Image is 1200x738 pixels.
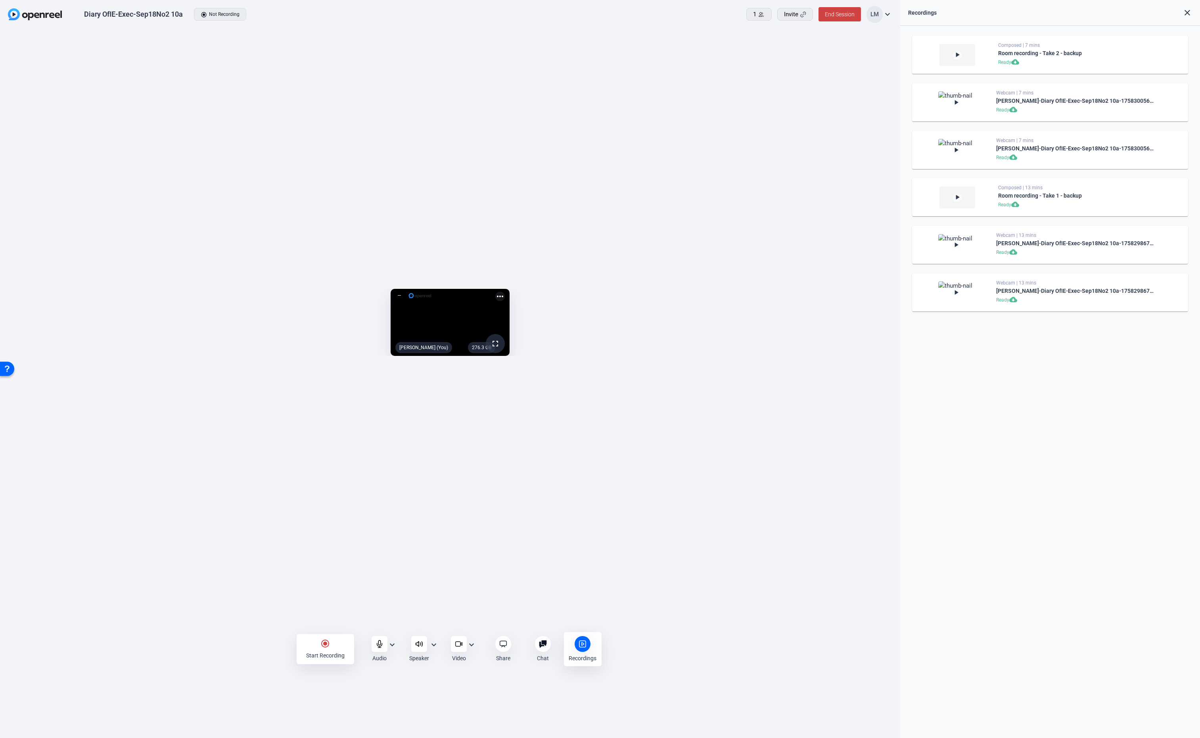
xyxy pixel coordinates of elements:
[998,42,1154,48] div: Composed | 7 mins
[996,232,1154,238] div: Webcam | 13 mins
[467,640,476,650] mat-icon: expand_more
[938,234,974,256] img: thumb-nail
[939,186,975,208] img: thumb-nail
[491,339,500,348] mat-icon: fullscreen
[320,639,330,648] mat-icon: radio_button_checked
[953,193,961,201] mat-icon: play_arrow
[395,342,452,353] div: [PERSON_NAME] (You)
[825,11,855,17] span: End Session
[953,51,961,59] mat-icon: play_arrow
[996,153,1154,163] div: Ready
[746,8,772,21] button: 1
[938,91,974,113] img: thumb-nail
[387,640,397,650] mat-icon: expand_more
[84,10,183,19] div: Diary OfIE-Exec-Sep18No2 10a
[819,7,861,21] button: End Session
[938,281,974,303] img: thumb-nail
[996,286,1154,296] div: [PERSON_NAME]-Diary OfIE-Exec-Sep18No2 10a-1758298678761-webcam
[1011,200,1021,210] mat-icon: cloud_download
[753,10,756,19] span: 1
[777,8,813,21] button: Invite
[996,144,1154,153] div: [PERSON_NAME]-Diary OfIE-Exec-Sep18No2 10a-1758300564322-webcam
[908,8,937,17] div: Recordings
[952,288,960,296] mat-icon: play_arrow
[452,654,466,662] div: Video
[998,48,1154,58] div: Room recording - Take 2 - backup
[952,241,960,249] mat-icon: play_arrow
[429,640,439,650] mat-icon: expand_more
[569,654,596,662] div: Recordings
[996,296,1154,305] div: Ready
[372,654,387,662] div: Audio
[408,292,432,300] img: logo
[537,654,549,662] div: Chat
[952,98,960,106] mat-icon: play_arrow
[883,10,892,19] mat-icon: expand_more
[996,90,1154,96] div: Webcam | 7 mins
[998,200,1154,210] div: Ready
[952,146,960,154] mat-icon: play_arrow
[784,10,798,19] span: Invite
[998,184,1154,191] div: Composed | 13 mins
[998,58,1154,67] div: Ready
[939,44,975,66] img: thumb-nail
[8,8,62,20] img: OpenReel logo
[996,248,1154,258] div: Ready
[1183,8,1192,17] mat-icon: close
[996,96,1154,106] div: [PERSON_NAME]-Diary OfIE-Exec-Sep18No2 10a-1758300564409-webcam
[996,238,1154,248] div: [PERSON_NAME]-Diary OfIE-Exec-Sep18No2 10a-1758298678634-webcam
[938,139,974,161] img: thumb-nail
[866,6,883,23] div: LM
[998,191,1154,200] div: Room recording - Take 1 - backup
[409,654,429,662] div: Speaker
[996,280,1154,286] div: Webcam | 13 mins
[495,292,505,301] mat-icon: more_horiz
[996,137,1154,144] div: Webcam | 7 mins
[1009,248,1019,258] mat-icon: cloud_download
[1009,296,1019,305] mat-icon: cloud_download
[496,654,510,662] div: Share
[1009,106,1019,115] mat-icon: cloud_download
[1009,153,1019,163] mat-icon: cloud_download
[306,652,345,659] div: Start Recording
[1011,58,1021,67] mat-icon: cloud_download
[468,342,495,353] div: 276.3 GB
[996,106,1154,115] div: Ready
